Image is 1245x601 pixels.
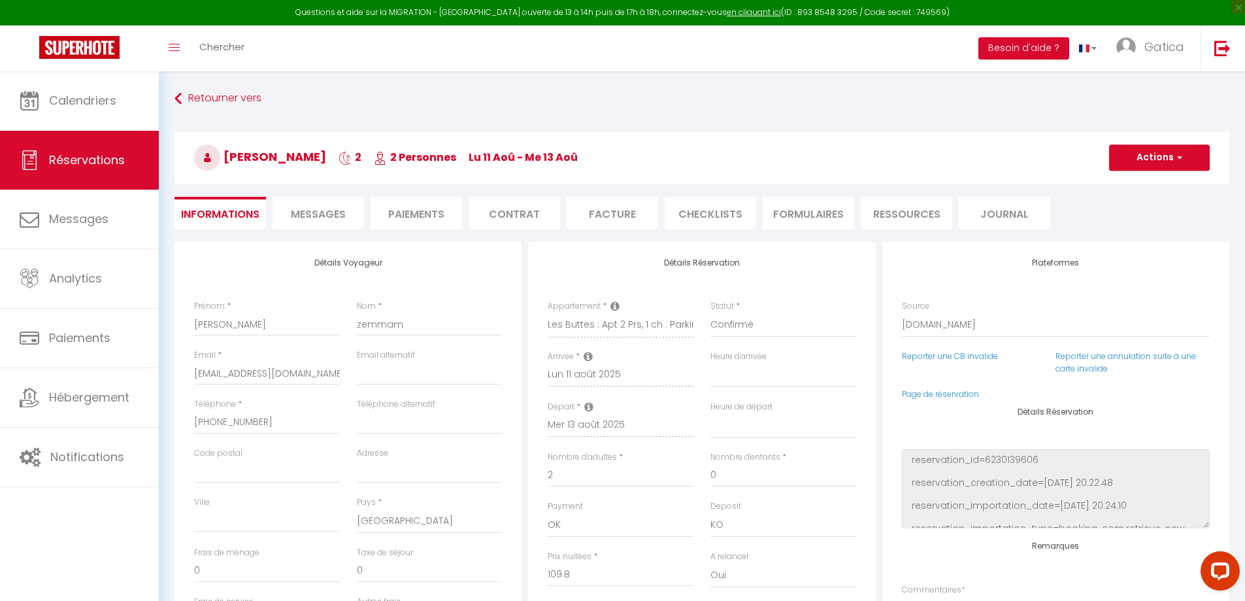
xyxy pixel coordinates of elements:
[199,40,244,54] span: Chercher
[357,349,415,362] label: Email alternatif
[194,148,326,165] span: [PERSON_NAME]
[194,398,236,411] label: Téléphone
[49,152,125,168] span: Réservations
[357,496,376,509] label: Pays
[763,197,854,229] li: FORMULAIRES
[902,407,1210,417] h4: Détails Réservation
[861,197,952,229] li: Ressources
[902,584,965,596] label: Commentaires
[710,300,734,313] label: Statut
[902,388,979,400] a: Page de réservation
[194,258,502,267] h4: Détails Voyageur
[548,258,855,267] h4: Détails Réservation
[710,500,741,513] label: Deposit
[710,351,767,363] label: Heure d'arrivée
[1109,145,1210,171] button: Actions
[978,37,1069,60] button: Besoin d'aide ?
[959,197,1050,229] li: Journal
[357,300,376,313] label: Nom
[194,349,216,362] label: Email
[902,541,1210,551] h4: Remarques
[548,500,583,513] label: Payment
[291,207,346,222] span: Messages
[548,351,574,363] label: Arrivée
[902,258,1210,267] h4: Plateformes
[357,447,388,460] label: Adresse
[902,351,998,362] a: Reporter une CB invalide
[194,547,259,559] label: Frais de ménage
[665,197,756,229] li: CHECKLISTS
[1055,351,1196,374] a: Reporter une annulation suite à une carte invalide
[174,197,266,229] li: Informations
[548,451,617,464] label: Nombre d'adultes
[469,197,560,229] li: Contrat
[374,150,456,165] span: 2 Personnes
[727,7,781,18] a: en cliquant ici
[190,26,254,71] a: Chercher
[49,330,110,346] span: Paiements
[339,150,361,165] span: 2
[1116,37,1136,57] img: ...
[548,551,591,563] label: Prix nuitées
[469,150,578,165] span: lu 11 Aoû - me 13 Aoû
[174,87,1229,111] a: Retourner vers
[548,401,574,413] label: Départ
[1190,546,1245,601] iframe: LiveChat chat widget
[710,451,780,464] label: Nombre d'enfants
[1214,40,1231,56] img: logout
[49,270,102,286] span: Analytics
[49,389,129,405] span: Hébergement
[1106,26,1201,71] a: ... Gatica
[357,398,435,411] label: Téléphone alternatif
[194,496,210,509] label: Ville
[50,449,124,465] span: Notifications
[567,197,658,229] li: Facture
[194,300,225,313] label: Prénom
[194,447,242,460] label: Code postal
[548,300,601,313] label: Appartement
[49,211,108,227] span: Messages
[39,36,120,59] img: Super Booking
[710,401,772,413] label: Heure de départ
[357,547,413,559] label: Taxe de séjour
[902,300,929,313] label: Source
[49,92,116,109] span: Calendriers
[371,197,462,229] li: Paiements
[1144,39,1184,55] span: Gatica
[710,551,749,563] label: A relancer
